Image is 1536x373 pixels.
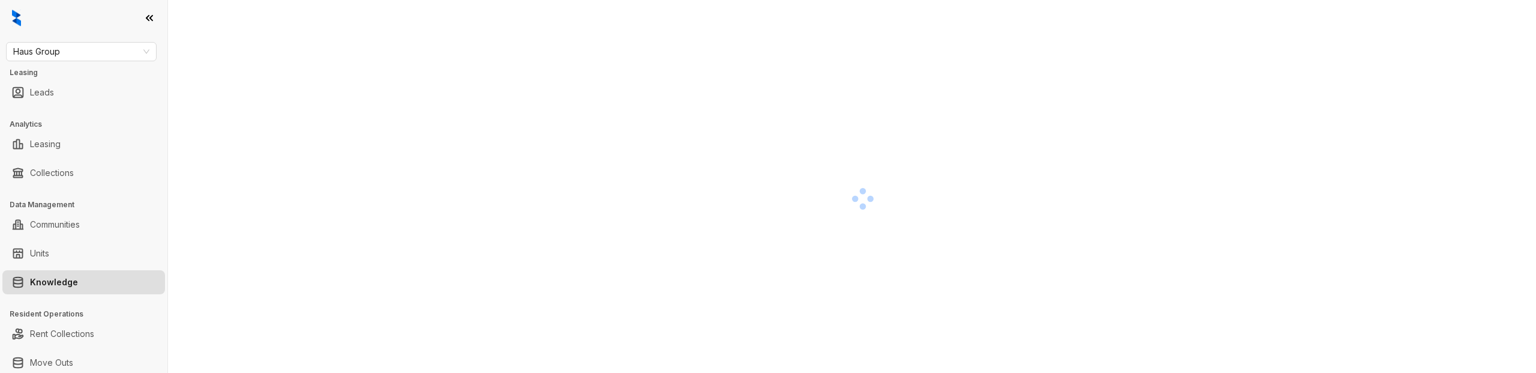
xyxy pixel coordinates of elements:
[10,67,167,78] h3: Leasing
[30,213,80,237] a: Communities
[13,43,149,61] span: Haus Group
[30,80,54,105] a: Leads
[30,161,74,185] a: Collections
[30,322,94,346] a: Rent Collections
[2,241,165,265] li: Units
[30,241,49,265] a: Units
[2,161,165,185] li: Collections
[30,132,61,156] a: Leasing
[10,309,167,320] h3: Resident Operations
[2,80,165,105] li: Leads
[10,199,167,210] h3: Data Management
[30,270,78,294] a: Knowledge
[12,10,21,26] img: logo
[2,322,165,346] li: Rent Collections
[2,132,165,156] li: Leasing
[2,270,165,294] li: Knowledge
[10,119,167,130] h3: Analytics
[2,213,165,237] li: Communities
